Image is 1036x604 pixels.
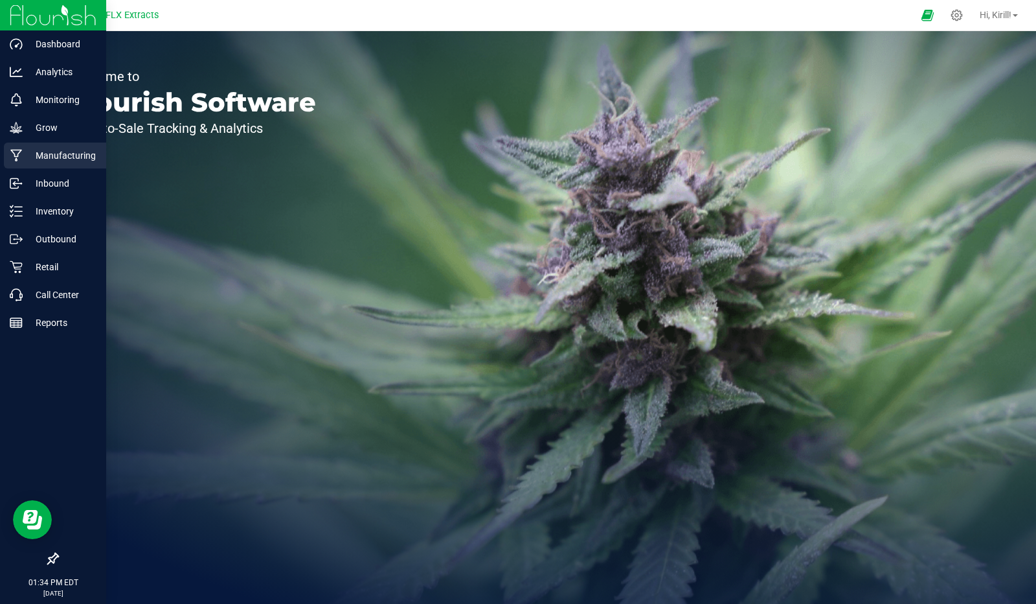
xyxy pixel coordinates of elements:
[23,287,100,303] p: Call Center
[6,577,100,588] p: 01:34 PM EDT
[23,148,100,163] p: Manufacturing
[23,315,100,331] p: Reports
[10,316,23,329] inline-svg: Reports
[10,261,23,273] inline-svg: Retail
[23,36,100,52] p: Dashboard
[70,122,316,135] p: Seed-to-Sale Tracking & Analytics
[6,588,100,598] p: [DATE]
[23,176,100,191] p: Inbound
[10,177,23,190] inline-svg: Inbound
[10,38,23,51] inline-svg: Dashboard
[23,231,100,247] p: Outbound
[10,121,23,134] inline-svg: Grow
[23,92,100,108] p: Monitoring
[70,70,316,83] p: Welcome to
[23,120,100,135] p: Grow
[10,233,23,246] inline-svg: Outbound
[10,93,23,106] inline-svg: Monitoring
[13,500,52,539] iframe: Resource center
[10,288,23,301] inline-svg: Call Center
[23,259,100,275] p: Retail
[106,10,159,21] span: FLX Extracts
[70,89,316,115] p: Flourish Software
[980,10,1011,20] span: Hi, Kirill!
[10,149,23,162] inline-svg: Manufacturing
[913,3,942,28] span: Open Ecommerce Menu
[10,65,23,78] inline-svg: Analytics
[23,64,100,80] p: Analytics
[10,205,23,218] inline-svg: Inventory
[949,9,965,21] div: Manage settings
[23,203,100,219] p: Inventory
